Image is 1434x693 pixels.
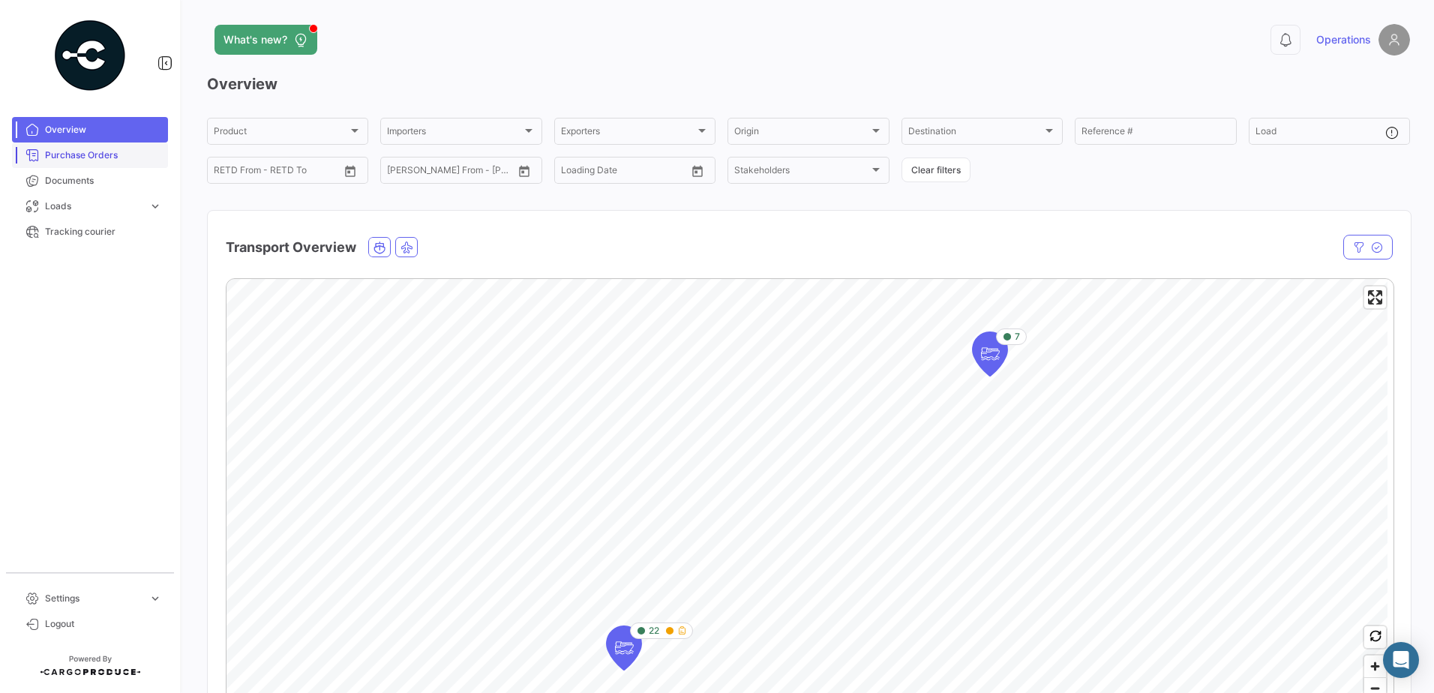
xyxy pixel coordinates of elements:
span: What's new? [223,32,287,47]
div: Map marker [972,331,1008,376]
h3: Overview [207,73,1410,94]
span: Exporters [561,128,695,139]
button: Enter fullscreen [1364,286,1386,308]
span: 22 [649,624,659,637]
img: powered-by.png [52,18,127,93]
img: placeholder-user.png [1378,24,1410,55]
span: expand_more [148,592,162,605]
span: Documents [45,174,162,187]
div: Map marker [606,625,642,670]
span: Overview [45,123,162,136]
span: Stakeholders [734,167,868,178]
span: Logout [45,617,162,631]
div: Abrir Intercom Messenger [1383,642,1419,678]
span: Purchase Orders [45,148,162,162]
span: Importers [387,128,521,139]
input: From [561,167,582,178]
a: Overview [12,117,168,142]
button: Open calendar [339,160,361,182]
span: Tracking courier [45,225,162,238]
span: 7 [1015,330,1020,343]
button: Clear filters [901,157,970,182]
span: Product [214,128,348,139]
a: Documents [12,168,168,193]
button: Air [396,238,417,256]
button: Open calendar [513,160,535,182]
button: Ocean [369,238,390,256]
button: Open calendar [686,160,709,182]
a: Tracking courier [12,219,168,244]
input: From [387,167,408,178]
input: To [418,167,478,178]
span: Loads [45,199,142,213]
span: Destination [908,128,1042,139]
span: Origin [734,128,868,139]
input: To [245,167,305,178]
a: Purchase Orders [12,142,168,168]
span: expand_more [148,199,162,213]
span: Operations [1316,32,1371,47]
span: Settings [45,592,142,605]
input: From [214,167,235,178]
button: Zoom in [1364,655,1386,677]
button: What's new? [214,25,317,55]
h4: Transport Overview [226,237,356,258]
input: To [592,167,652,178]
